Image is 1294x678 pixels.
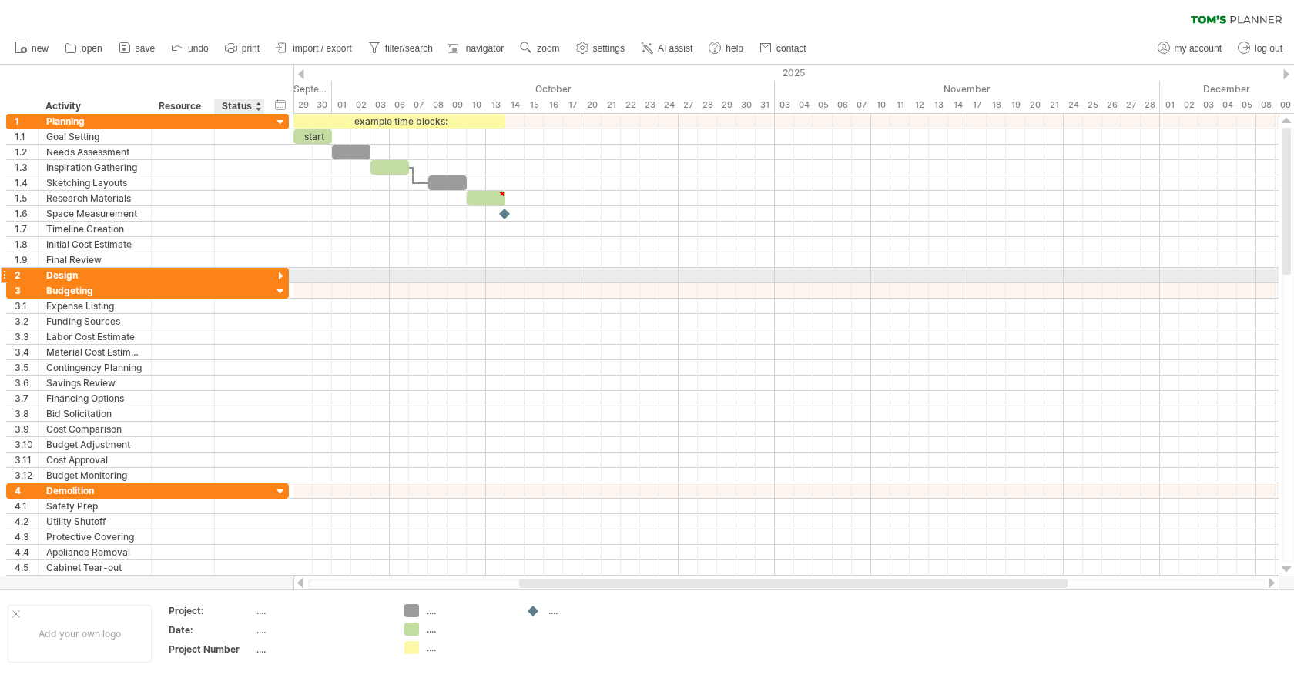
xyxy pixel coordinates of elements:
div: 3.11 [15,453,38,467]
div: Tuesday, 25 November 2025 [1083,97,1102,113]
div: 4.4 [15,545,38,559]
div: November 2025 [775,81,1160,97]
div: 3.3 [15,329,38,344]
div: 1.9 [15,252,38,267]
a: contact [756,38,811,58]
div: Activity [45,99,142,114]
div: 3.10 [15,437,38,452]
a: save [115,38,159,58]
div: Wednesday, 15 October 2025 [525,97,544,113]
div: 1.5 [15,191,38,205]
div: Monday, 20 October 2025 [582,97,602,113]
a: print [221,38,264,58]
div: Monday, 27 October 2025 [679,97,698,113]
div: Friday, 21 November 2025 [1044,97,1064,113]
div: October 2025 [332,81,775,97]
div: Budget Monitoring [46,468,143,483]
div: Wednesday, 19 November 2025 [1006,97,1025,113]
div: .... [256,604,386,617]
div: Wednesday, 22 October 2025 [621,97,640,113]
div: 1.8 [15,237,38,252]
div: 3.12 [15,468,38,483]
div: Add your own logo [8,605,152,663]
a: undo [167,38,213,58]
div: Needs Assessment [46,145,143,159]
div: Tuesday, 2 December 2025 [1179,97,1198,113]
div: Tuesday, 18 November 2025 [987,97,1006,113]
div: .... [427,604,511,617]
div: Cost Approval [46,453,143,467]
div: Planning [46,114,143,129]
div: Thursday, 27 November 2025 [1121,97,1141,113]
div: 3.9 [15,422,38,436]
div: 3 [15,283,38,298]
div: Thursday, 2 October 2025 [351,97,370,113]
div: Friday, 3 October 2025 [370,97,390,113]
div: Monday, 6 October 2025 [390,97,409,113]
div: Cabinet Tear-out [46,560,143,575]
div: Tuesday, 14 October 2025 [505,97,525,113]
div: Monday, 24 November 2025 [1064,97,1083,113]
div: Friday, 14 November 2025 [948,97,967,113]
div: Date: [169,623,253,636]
div: Resource [159,99,206,114]
div: .... [548,604,632,617]
span: save [136,43,155,54]
div: Monday, 3 November 2025 [775,97,794,113]
div: Tuesday, 30 September 2025 [313,97,332,113]
a: my account [1154,38,1226,58]
div: .... [427,641,511,654]
div: 3.4 [15,345,38,359]
div: Space Measurement [46,206,143,221]
div: 4.3 [15,529,38,544]
div: Counter Removal [46,576,143,590]
div: Funding Sources [46,314,143,329]
div: Thursday, 9 October 2025 [448,97,467,113]
div: Financing Options [46,391,143,406]
div: Savings Review [46,376,143,390]
span: filter/search [385,43,433,54]
div: 1.1 [15,129,38,144]
div: Thursday, 4 December 2025 [1218,97,1237,113]
div: Design [46,268,143,282]
div: Tuesday, 28 October 2025 [698,97,717,113]
div: Budget Adjustment [46,437,143,452]
div: example time blocks: [293,114,505,129]
div: Project: [169,604,253,617]
div: Demolition [46,483,143,498]
span: navigator [466,43,504,54]
div: Timeline Creation [46,222,143,236]
div: 1 [15,114,38,129]
div: Wednesday, 26 November 2025 [1102,97,1121,113]
span: undo [188,43,209,54]
a: log out [1234,38,1287,58]
div: 2 [15,268,38,282]
div: Friday, 28 November 2025 [1141,97,1160,113]
div: 4 [15,483,38,498]
div: Monday, 1 December 2025 [1160,97,1179,113]
div: Status [222,99,256,114]
div: Wednesday, 8 October 2025 [428,97,448,113]
div: .... [427,623,511,636]
div: Bid Solicitation [46,406,143,421]
div: .... [256,643,386,656]
a: help [705,38,748,58]
div: Budgeting [46,283,143,298]
span: open [82,43,102,54]
div: Thursday, 30 October 2025 [736,97,756,113]
span: import / export [293,43,352,54]
div: 3.2 [15,314,38,329]
div: Expense Listing [46,299,143,313]
a: import / export [272,38,357,58]
div: 4.2 [15,514,38,529]
div: Monday, 13 October 2025 [486,97,505,113]
div: Wednesday, 3 December 2025 [1198,97,1218,113]
div: Tuesday, 21 October 2025 [602,97,621,113]
a: settings [572,38,629,58]
a: zoom [516,38,564,58]
a: navigator [445,38,508,58]
a: filter/search [364,38,437,58]
div: Research Materials [46,191,143,205]
div: Protective Covering [46,529,143,544]
div: 4.6 [15,576,38,590]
